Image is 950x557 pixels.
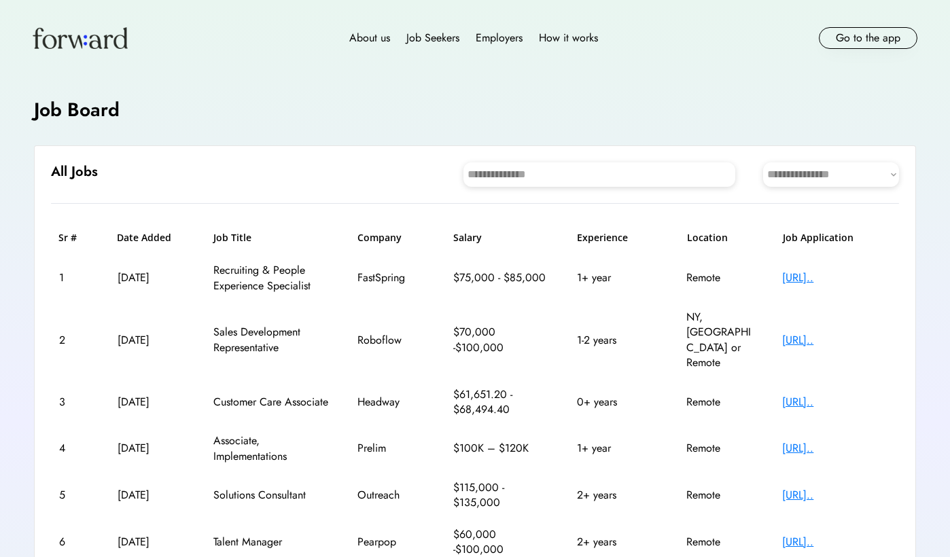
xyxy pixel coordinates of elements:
div: 0+ years [577,395,658,410]
div: Remote [686,270,754,285]
div: $115,000 - $135,000 [453,480,548,511]
div: Talent Manager [213,535,329,550]
div: Pearpop [357,535,425,550]
div: Remote [686,395,754,410]
div: [URL].. [782,535,891,550]
h6: Company [357,231,425,245]
div: [URL].. [782,270,891,285]
div: FastSpring [357,270,425,285]
h6: Date Added [117,231,185,245]
div: About us [349,30,390,46]
img: Forward logo [33,27,128,49]
div: [URL].. [782,395,891,410]
div: $100K – $120K [453,441,548,456]
div: Associate, Implementations [213,433,329,464]
div: 1+ year [577,441,658,456]
div: [DATE] [118,488,186,503]
div: 1+ year [577,270,658,285]
h6: Sr # [58,231,89,245]
div: Prelim [357,441,425,456]
div: [DATE] [118,535,186,550]
div: 2+ years [577,488,658,503]
h6: Job Title [213,231,251,245]
div: 1-2 years [577,333,658,348]
div: 5 [59,488,90,503]
div: $61,651.20 - $68,494.40 [453,387,548,418]
div: [URL].. [782,488,891,503]
div: [DATE] [118,441,186,456]
h6: Experience [577,231,658,245]
div: Customer Care Associate [213,395,329,410]
div: [URL].. [782,333,891,348]
div: [DATE] [118,270,186,285]
div: Remote [686,488,754,503]
div: 6 [59,535,90,550]
div: Remote [686,441,754,456]
div: Headway [357,395,425,410]
div: [DATE] [118,333,186,348]
div: [DATE] [118,395,186,410]
button: Go to the app [819,27,917,49]
div: How it works [539,30,598,46]
div: 1 [59,270,90,285]
div: 4 [59,441,90,456]
div: Outreach [357,488,425,503]
h6: All Jobs [51,162,98,181]
div: Roboflow [357,333,425,348]
div: Remote [686,535,754,550]
h4: Job Board [34,96,120,123]
div: Job Seekers [406,30,459,46]
h6: Location [687,231,755,245]
div: NY, [GEOGRAPHIC_DATA] or Remote [686,310,754,371]
div: 3 [59,395,90,410]
div: [URL].. [782,441,891,456]
div: 2+ years [577,535,658,550]
h6: Job Application [783,231,892,245]
h6: Salary [453,231,548,245]
div: $70,000 -$100,000 [453,325,548,355]
div: Employers [476,30,523,46]
div: Sales Development Representative [213,325,329,355]
div: Recruiting & People Experience Specialist [213,263,329,293]
div: $75,000 - $85,000 [453,270,548,285]
div: 2 [59,333,90,348]
div: Solutions Consultant [213,488,329,503]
